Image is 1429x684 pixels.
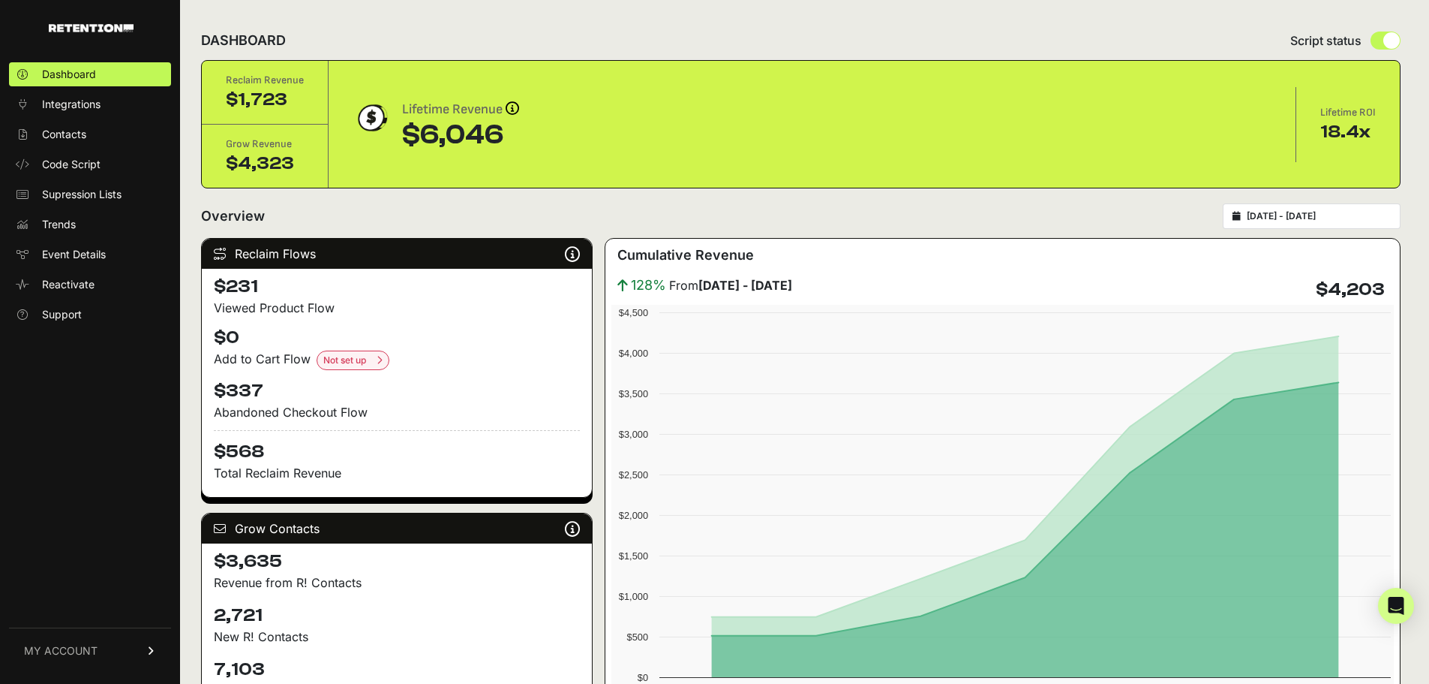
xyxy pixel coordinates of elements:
[214,604,580,628] h4: 2,721
[402,99,519,120] div: Lifetime Revenue
[214,403,580,421] div: Abandoned Checkout Flow
[214,430,580,464] h4: $568
[42,217,76,232] span: Trends
[638,672,648,683] text: $0
[42,127,86,142] span: Contacts
[9,303,171,327] a: Support
[202,239,592,269] div: Reclaim Flows
[9,182,171,206] a: Supression Lists
[214,299,580,317] div: Viewed Product Flow
[226,137,304,152] div: Grow Revenue
[1290,32,1361,50] span: Script status
[698,278,792,293] strong: [DATE] - [DATE]
[214,550,580,574] h4: $3,635
[9,152,171,176] a: Code Script
[619,469,648,481] text: $2,500
[214,628,580,646] p: New R! Contacts
[42,247,106,262] span: Event Details
[9,273,171,297] a: Reactivate
[42,277,95,292] span: Reactivate
[202,514,592,544] div: Grow Contacts
[631,275,666,296] span: 128%
[619,510,648,521] text: $2,000
[669,276,792,294] span: From
[627,631,648,643] text: $500
[402,120,519,150] div: $6,046
[214,275,580,299] h4: $231
[42,157,101,172] span: Code Script
[353,99,390,137] img: dollar-coin-05c43ed7efb7bc0c12610022525b4bbbb207c7efeef5aecc26f025e68dcafac9.png
[9,212,171,237] a: Trends
[214,379,580,403] h4: $337
[49,24,134,32] img: Retention.com
[24,643,98,658] span: MY ACCOUNT
[201,206,265,227] h2: Overview
[9,62,171,86] a: Dashboard
[42,97,101,112] span: Integrations
[619,550,648,562] text: $1,500
[617,245,754,266] h3: Cumulative Revenue
[619,388,648,399] text: $3,500
[214,464,580,482] p: Total Reclaim Revenue
[9,92,171,116] a: Integrations
[226,152,304,176] div: $4,323
[619,307,648,318] text: $4,500
[1378,588,1414,624] div: Open Intercom Messenger
[619,591,648,602] text: $1,000
[619,348,648,359] text: $4,000
[42,187,122,202] span: Supression Lists
[1320,105,1376,120] div: Lifetime ROI
[1320,120,1376,144] div: 18.4x
[214,574,580,592] p: Revenue from R! Contacts
[42,67,96,82] span: Dashboard
[201,30,286,51] h2: DASHBOARD
[1316,278,1385,302] h4: $4,203
[226,73,304,88] div: Reclaim Revenue
[214,658,580,682] h4: 7,103
[9,628,171,673] a: MY ACCOUNT
[9,122,171,146] a: Contacts
[214,350,580,370] div: Add to Cart Flow
[226,88,304,112] div: $1,723
[619,429,648,440] text: $3,000
[214,326,580,350] h4: $0
[42,307,82,322] span: Support
[9,243,171,267] a: Event Details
